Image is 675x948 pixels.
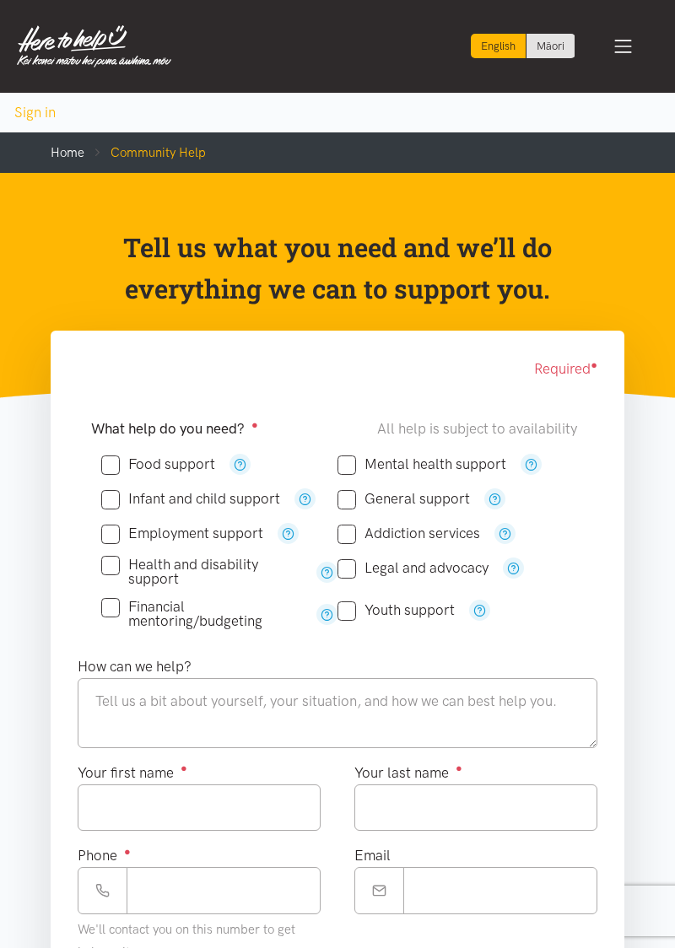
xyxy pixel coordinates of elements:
label: General support [337,492,470,506]
div: Language toggle [471,34,575,58]
button: Toggle navigation [588,17,659,76]
label: How can we help? [78,655,192,678]
sup: ● [181,762,187,774]
sup: ● [251,418,258,431]
label: Addiction services [337,526,480,541]
label: Financial mentoring/budgeting [101,600,302,628]
div: Current language [471,34,526,58]
label: Your last name [354,762,462,784]
label: Email [354,844,391,867]
label: Phone [78,844,131,867]
input: Phone number [127,867,321,913]
label: Youth support [337,603,455,617]
label: Your first name [78,762,187,784]
label: Mental health support [337,457,506,471]
label: Infant and child support [101,492,280,506]
p: Tell us what you need and we’ll do everything we can to support you. [115,227,560,310]
label: Food support [101,457,215,471]
li: Community Help [84,143,206,163]
label: Employment support [101,526,263,541]
div: Required [78,358,597,380]
div: All help is subject to availability [377,417,584,440]
a: Home [51,145,84,160]
a: Switch to Te Reo Māori [526,34,575,58]
sup: ● [456,762,462,774]
sup: ● [124,845,131,858]
label: Legal and advocacy [337,561,489,575]
sup: ● [591,358,597,371]
input: Email [403,867,597,913]
label: What help do you need? [91,417,258,440]
img: Home [17,25,171,67]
